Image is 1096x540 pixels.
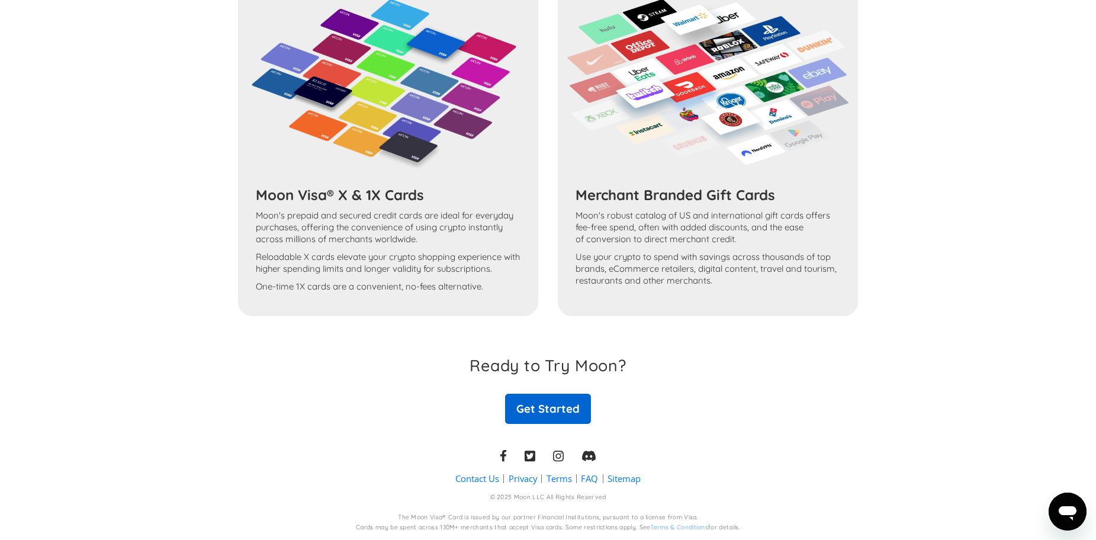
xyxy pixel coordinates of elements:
p: Moon's robust catalog of US and international gift cards offers fee-free spend, often with added ... [576,210,840,245]
div: © 2025 Moon LLC All Rights Reserved [490,493,606,502]
a: Terms & Conditions [650,523,708,531]
a: Terms [547,472,572,485]
h3: Ready to Try Moon? [470,356,626,375]
a: Get Started [505,394,590,423]
p: Use your crypto to spend with savings across thousands of top brands, eCommerce retailers, digita... [576,251,840,287]
iframe: Button to launch messaging window [1049,493,1087,531]
a: Privacy [509,472,537,485]
a: FAQ [581,472,598,485]
div: The Moon Visa® Card is issued by our partner Financial Institutions, pursuant to a license from V... [398,513,698,522]
div: Cards may be spent across 130M+ merchants that accept Visa cards. Some restrictions apply. See fo... [356,523,740,532]
a: Contact Us [455,472,499,485]
a: Sitemap [608,472,641,485]
h3: Merchant Branded Gift Cards [576,186,840,204]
